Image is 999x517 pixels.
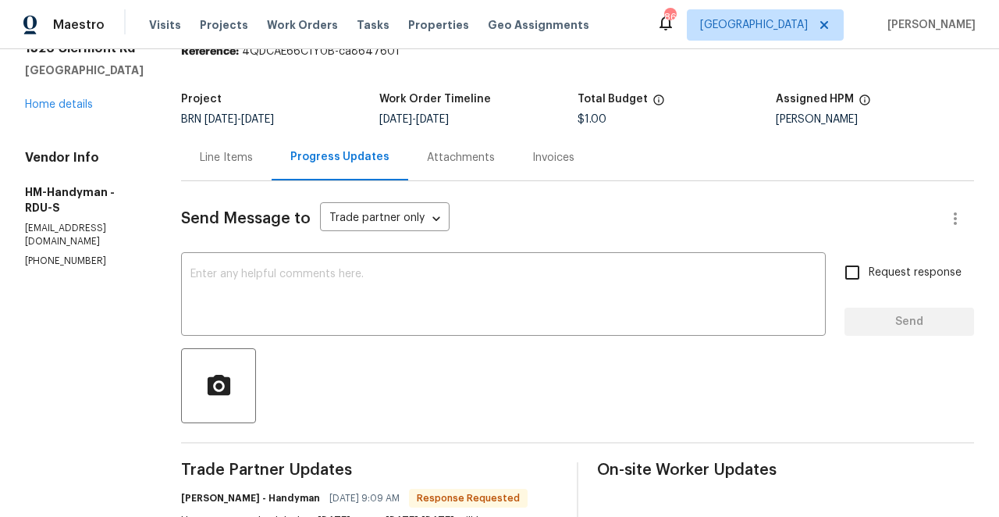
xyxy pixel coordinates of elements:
span: Maestro [53,17,105,33]
p: [EMAIL_ADDRESS][DOMAIN_NAME] [25,222,144,248]
span: On-site Worker Updates [597,462,974,478]
span: [DATE] [379,114,412,125]
h5: Work Order Timeline [379,94,491,105]
h5: [GEOGRAPHIC_DATA] [25,62,144,78]
span: Tasks [357,20,389,30]
span: Send Message to [181,211,311,226]
a: Home details [25,99,93,110]
span: [DATE] [241,114,274,125]
span: The total cost of line items that have been proposed by Opendoor. This sum includes line items th... [652,94,665,114]
div: Invoices [532,150,574,166]
span: Trade Partner Updates [181,462,558,478]
span: Response Requested [411,490,526,506]
span: BRN [181,114,274,125]
span: [DATE] 9:09 AM [329,490,400,506]
span: Request response [869,265,962,281]
span: Work Orders [267,17,338,33]
span: - [204,114,274,125]
span: Properties [408,17,469,33]
div: Line Items [200,150,253,166]
p: [PHONE_NUMBER] [25,255,144,268]
h5: Total Budget [578,94,648,105]
div: 4QDCAE66C1Y0B-ca8647601 [181,44,974,59]
div: Progress Updates [290,149,389,165]
span: [PERSON_NAME] [881,17,976,33]
b: Reference: [181,46,239,57]
h5: Project [181,94,222,105]
span: [DATE] [204,114,237,125]
div: Trade partner only [320,206,450,232]
span: - [379,114,449,125]
h5: HM-Handyman - RDU-S [25,184,144,216]
span: Visits [149,17,181,33]
span: $1.00 [578,114,606,125]
span: [DATE] [416,114,449,125]
h6: [PERSON_NAME] - Handyman [181,490,320,506]
span: The hpm assigned to this work order. [859,94,871,114]
span: Projects [200,17,248,33]
div: [PERSON_NAME] [776,114,974,125]
div: Attachments [427,150,495,166]
span: Geo Assignments [488,17,589,33]
h5: Assigned HPM [776,94,854,105]
h4: Vendor Info [25,150,144,166]
span: [GEOGRAPHIC_DATA] [700,17,808,33]
div: 86 [664,9,675,25]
